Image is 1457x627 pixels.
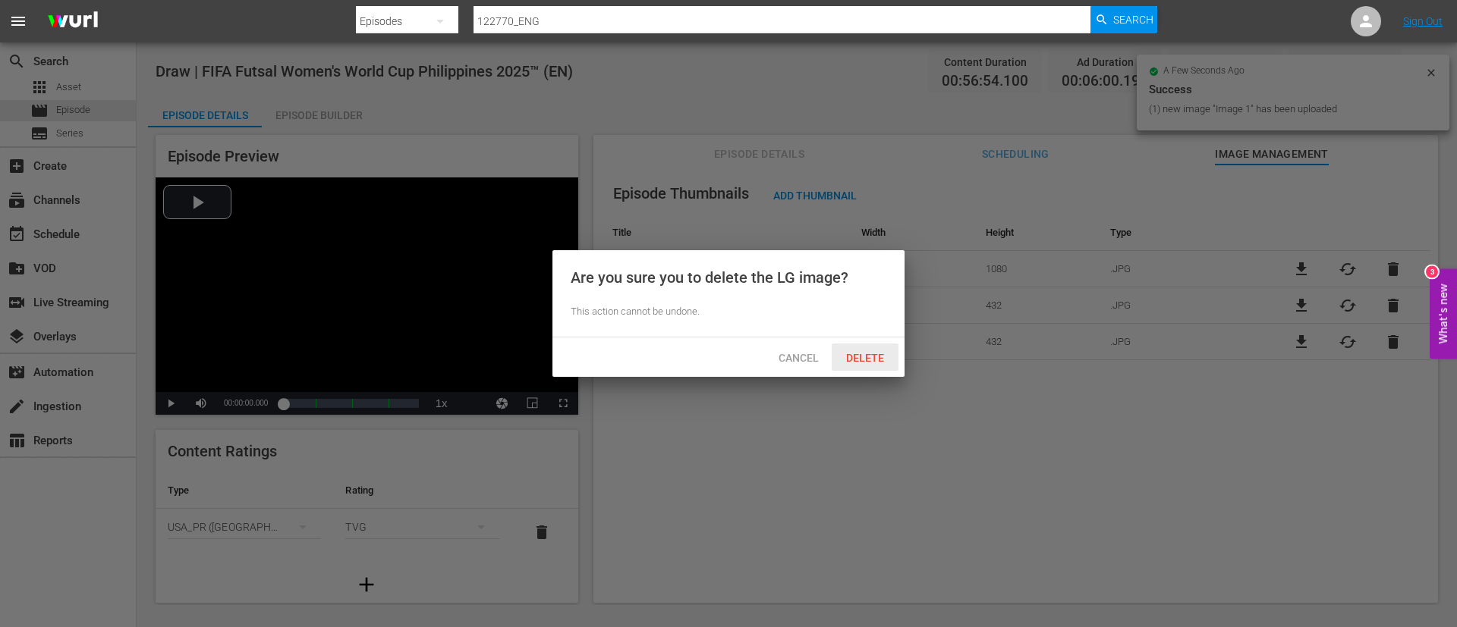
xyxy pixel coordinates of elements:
[9,12,27,30] span: menu
[1426,265,1438,277] div: 3
[571,305,886,319] div: This action cannot be undone.
[832,343,898,371] button: Delete
[1430,268,1457,359] button: Open Feedback Widget
[1090,6,1157,33] button: Search
[766,352,831,364] span: Cancel
[1113,6,1153,33] span: Search
[834,352,896,364] span: Delete
[765,343,832,371] button: Cancel
[36,4,109,39] img: ans4CAIJ8jUAAAAAAAAAAAAAAAAAAAAAAAAgQb4GAAAAAAAAAAAAAAAAAAAAAAAAJMjXAAAAAAAAAAAAAAAAAAAAAAAAgAT5G...
[1403,15,1443,27] a: Sign Out
[571,268,848,287] div: Are you sure you to delete the LG image?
